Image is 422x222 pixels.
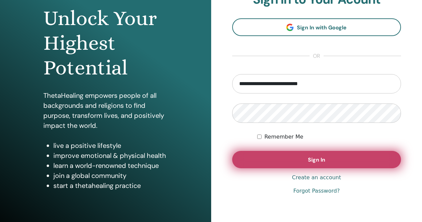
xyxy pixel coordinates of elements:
h1: Unlock Your Highest Potential [43,6,167,80]
span: or [310,52,324,60]
li: join a global community [53,171,167,181]
a: Forgot Password? [293,187,340,195]
li: learn a world-renowned technique [53,161,167,171]
button: Sign In [232,151,401,168]
label: Remember Me [264,133,303,141]
div: Keep me authenticated indefinitely or until I manually logout [257,133,401,141]
li: live a positive lifestyle [53,141,167,151]
p: ThetaHealing empowers people of all backgrounds and religions to find purpose, transform lives, a... [43,90,167,131]
span: Sign In [308,156,325,163]
span: Sign In with Google [297,24,347,31]
li: start a thetahealing practice [53,181,167,191]
a: Create an account [292,174,341,182]
a: Sign In with Google [232,18,401,36]
li: improve emotional & physical health [53,151,167,161]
